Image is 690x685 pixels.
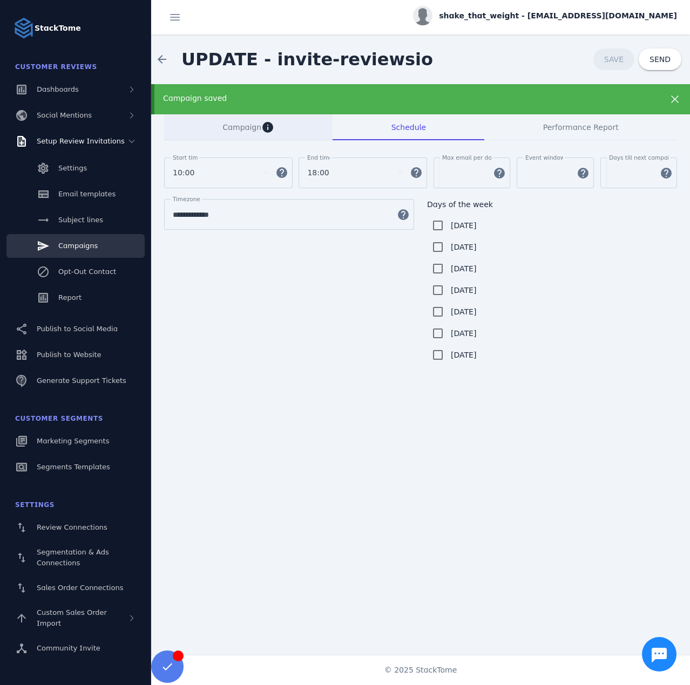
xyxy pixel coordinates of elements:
[6,317,145,341] a: Publish to Social Media
[6,234,145,258] a: Campaigns
[58,268,116,276] span: Opt-Out Contact
[58,293,82,302] span: Report
[37,523,107,531] span: Review Connections
[650,56,671,63] span: SEND
[6,636,145,660] a: Community Invite
[6,343,145,367] a: Publish to Website
[449,241,476,254] label: [DATE]
[449,327,476,340] label: [DATE]
[6,369,145,393] a: Generate Support Tickets
[525,154,565,161] mat-label: Event window
[6,260,145,284] a: Opt-Out Contact
[391,124,426,131] span: Schedule
[439,10,677,22] span: shake_that_weight - [EMAIL_ADDRESS][DOMAIN_NAME]
[37,137,125,145] span: Setup Review Invitations
[6,208,145,232] a: Subject lines
[37,85,79,93] span: Dashboards
[222,124,261,131] span: Campaign
[37,437,109,445] span: Marketing Segments
[15,501,55,509] span: Settings
[37,548,109,567] span: Segmentation & Ads Connections
[173,166,194,179] span: 10:00
[384,665,457,676] span: © 2025 StackTome
[449,219,476,232] label: [DATE]
[261,121,274,134] mat-icon: info
[413,6,677,25] button: shake_that_weight - [EMAIL_ADDRESS][DOMAIN_NAME]
[639,49,681,70] button: SEND
[449,262,476,275] label: [DATE]
[449,284,476,297] label: [DATE]
[6,576,145,600] a: Sales Order Connections
[37,351,101,359] span: Publish to Website
[58,164,87,172] span: Settings
[442,154,495,161] mat-label: Max email per day
[58,242,98,250] span: Campaigns
[6,516,145,539] a: Review Connections
[58,190,116,198] span: Email templates
[37,644,100,652] span: Community Invite
[543,124,619,131] span: Performance Report
[6,455,145,479] a: Segments Templates
[6,429,145,453] a: Marketing Segments
[173,208,390,221] input: TimeZone
[173,196,200,202] mat-label: Timezone
[15,63,97,71] span: Customer Reviews
[58,216,103,224] span: Subject lines
[163,93,630,104] div: Campaign saved
[307,154,333,161] mat-label: End time
[35,23,81,34] strong: StackTome
[181,49,433,70] span: UPDATE - invite-reviewsio
[413,6,432,25] img: profile.jpg
[37,111,92,119] span: Social Mentions
[37,325,118,333] span: Publish to Social Media
[37,463,110,471] span: Segments Templates
[307,166,329,179] span: 18:00
[37,584,123,592] span: Sales Order Connections
[6,542,145,574] a: Segmentation & Ads Connections
[6,156,145,180] a: Settings
[37,376,126,385] span: Generate Support Tickets
[6,182,145,206] a: Email templates
[173,154,201,161] mat-label: Start time
[13,17,35,39] img: Logo image
[427,200,493,209] mat-label: Days of the week
[15,415,103,422] span: Customer Segments
[37,608,107,627] span: Custom Sales Order Import
[449,305,476,318] label: [DATE]
[6,286,145,310] a: Report
[449,348,476,361] label: [DATE]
